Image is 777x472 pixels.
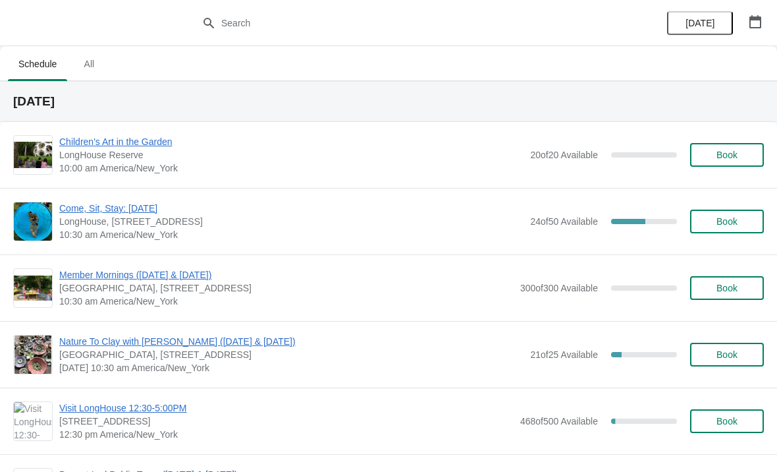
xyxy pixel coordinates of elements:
[59,281,514,295] span: [GEOGRAPHIC_DATA], [STREET_ADDRESS]
[59,295,514,308] span: 10:30 am America/New_York
[716,283,737,293] span: Book
[59,148,523,162] span: LongHouse Reserve
[59,401,514,415] span: Visit LongHouse 12:30-5:00PM
[59,135,523,148] span: Children's Art in the Garden
[8,52,67,76] span: Schedule
[59,228,523,241] span: 10:30 am America/New_York
[530,150,598,160] span: 20 of 20 Available
[14,202,52,241] img: Come, Sit, Stay: Dog Days | LongHouse, 133 Hands Creek Road, East Hampton, NY 11937 | 10:30 am Am...
[59,415,514,428] span: [STREET_ADDRESS]
[716,150,737,160] span: Book
[530,349,598,360] span: 21 of 25 Available
[690,343,764,367] button: Book
[59,428,514,441] span: 12:30 pm America/New_York
[530,216,598,227] span: 24 of 50 Available
[520,283,598,293] span: 300 of 300 Available
[59,162,523,175] span: 10:00 am America/New_York
[716,349,737,360] span: Book
[14,336,51,374] img: Nature To Clay with Barbara Thomas (Sept 20 & 21) | LongHouse Reserve, 133 Hands Creek Road, East...
[59,348,523,361] span: [GEOGRAPHIC_DATA], [STREET_ADDRESS]
[13,95,764,108] h2: [DATE]
[716,216,737,227] span: Book
[59,268,514,281] span: Member Mornings ([DATE] & [DATE])
[14,276,52,301] img: Member Mornings (Saturday & Sunday) | LongHouse Reserve, 133 Hands Creek Road, East Hampton, NY, ...
[520,416,598,427] span: 468 of 500 Available
[72,52,105,76] span: All
[14,402,52,440] img: Visit LongHouse 12:30-5:00PM | 133 Hands Creek Road, East Hampton, NY, USA | 12:30 pm America/New...
[221,11,583,35] input: Search
[59,335,523,348] span: Nature To Clay with [PERSON_NAME] ([DATE] & [DATE])
[685,18,714,28] span: [DATE]
[690,210,764,233] button: Book
[716,416,737,427] span: Book
[59,202,523,215] span: Come, Sit, Stay: [DATE]
[14,142,52,169] img: Children's Art in the Garden | LongHouse Reserve | 10:00 am America/New_York
[690,276,764,300] button: Book
[59,361,523,374] span: [DATE] 10:30 am America/New_York
[59,215,523,228] span: LongHouse, [STREET_ADDRESS]
[690,143,764,167] button: Book
[667,11,733,35] button: [DATE]
[690,409,764,433] button: Book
